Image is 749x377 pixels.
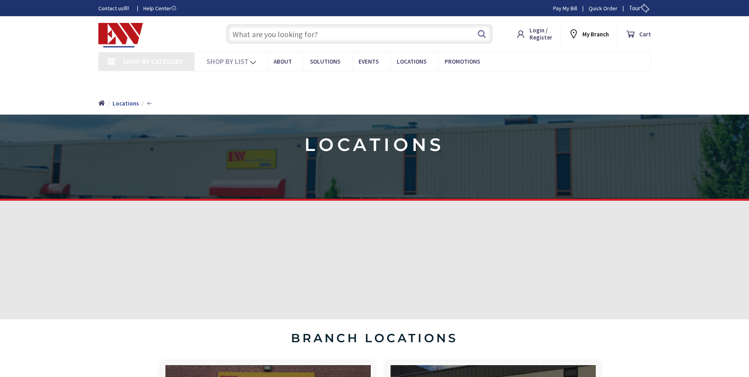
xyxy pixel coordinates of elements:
img: Electrical Wholesalers, Inc. [98,23,143,47]
span: Locations [397,58,426,65]
strong: My Branch [582,30,609,38]
span: About [274,58,292,65]
div: My Branch [568,27,609,41]
a: Help Center [143,4,177,12]
a: Pay My Bill [553,4,577,12]
span: Shop By List [206,57,249,66]
a: Quick Order [589,4,618,12]
span: Tour [629,4,649,12]
span: Login / Register [529,26,552,41]
span: Promotions [445,58,480,65]
a: Cart [625,27,651,41]
span: Solutions [310,58,340,65]
a: Login / Register [515,27,552,41]
strong: Locations [113,100,139,107]
input: What are you looking for? [226,24,493,44]
span: Events [359,58,379,65]
a: Contact us [98,4,131,12]
strong: Cart [639,27,651,41]
h4: branch locations [83,331,667,345]
span: Shop By Category [123,57,183,66]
